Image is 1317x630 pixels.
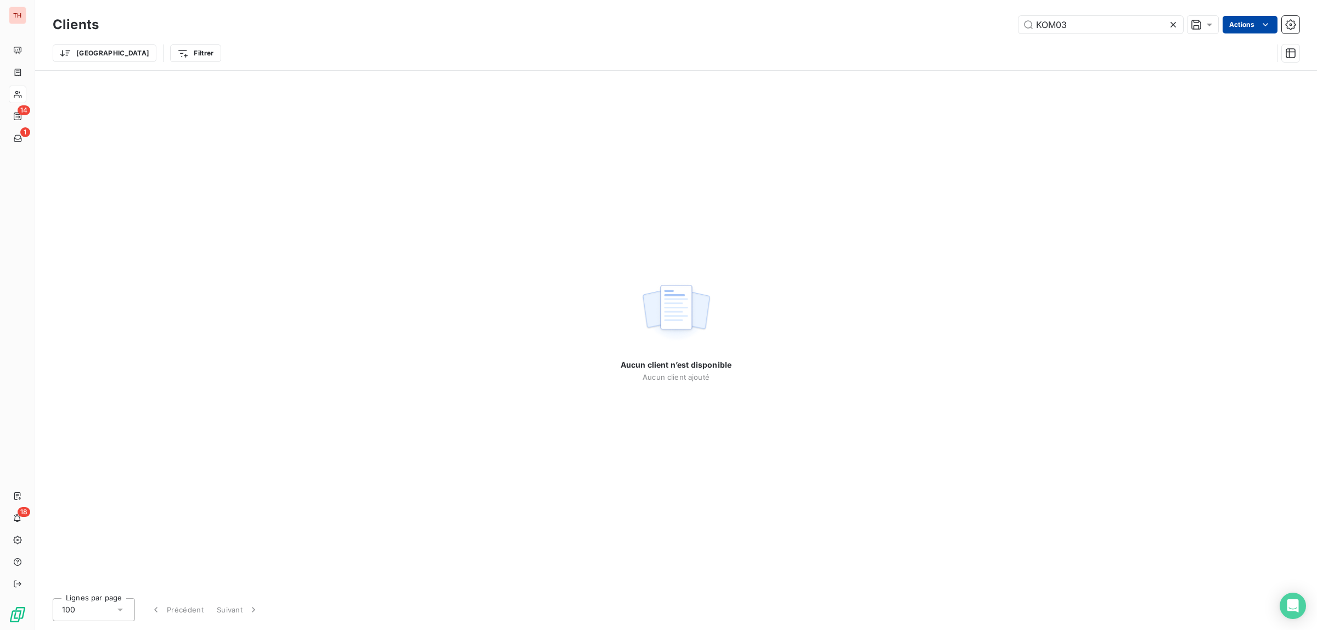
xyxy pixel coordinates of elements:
[170,44,221,62] button: Filtrer
[621,359,731,370] span: Aucun client n’est disponible
[1280,593,1306,619] div: Open Intercom Messenger
[210,598,266,621] button: Suivant
[9,7,26,24] div: TH
[53,44,156,62] button: [GEOGRAPHIC_DATA]
[1223,16,1277,33] button: Actions
[144,598,210,621] button: Précédent
[20,127,30,137] span: 1
[1018,16,1183,33] input: Rechercher
[53,15,99,35] h3: Clients
[643,373,710,381] span: Aucun client ajouté
[62,604,75,615] span: 100
[9,606,26,623] img: Logo LeanPay
[641,279,711,347] img: empty state
[18,105,30,115] span: 14
[18,507,30,517] span: 18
